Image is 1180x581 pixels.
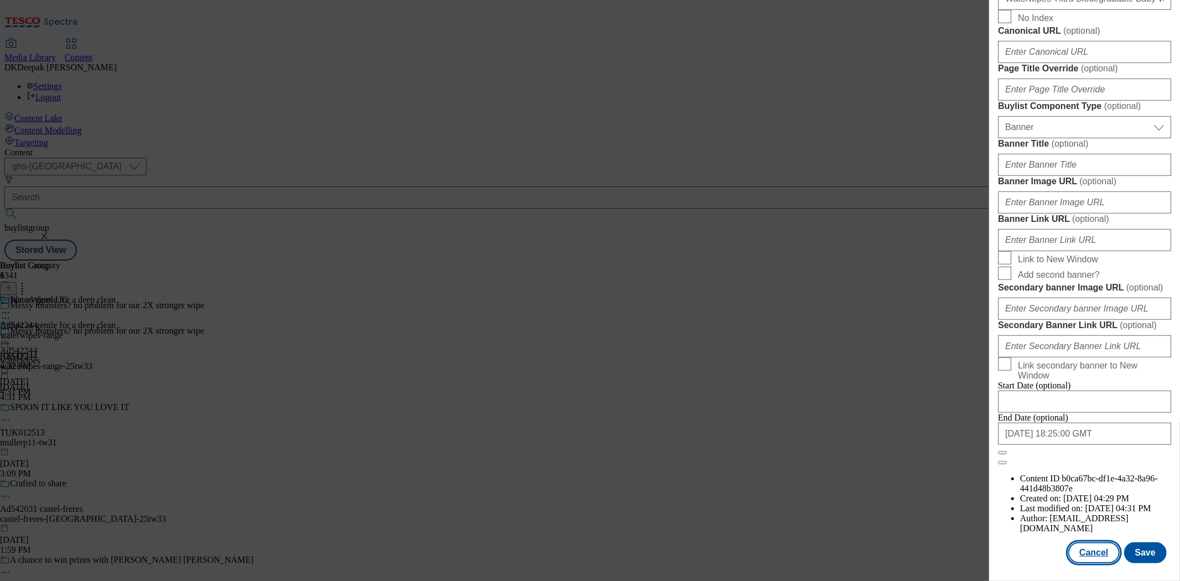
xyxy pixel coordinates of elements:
span: [EMAIL_ADDRESS][DOMAIN_NAME] [1020,513,1129,533]
span: ( optional ) [1063,26,1100,35]
span: Start Date (optional) [998,381,1071,390]
span: ( optional ) [1120,320,1157,330]
span: End Date (optional) [998,413,1068,422]
li: Content ID [1020,474,1171,494]
button: Save [1124,542,1167,563]
input: Enter Banner Image URL [998,191,1171,214]
li: Created on: [1020,494,1171,504]
input: Enter Secondary banner Image URL [998,298,1171,320]
input: Enter Date [998,423,1171,445]
button: Close [998,451,1007,454]
li: Last modified on: [1020,504,1171,513]
span: ( optional ) [1079,177,1116,186]
input: Enter Banner Link URL [998,229,1171,251]
label: Page Title Override [998,63,1171,74]
span: Link to New Window [1018,255,1098,264]
input: Enter Canonical URL [998,41,1171,63]
span: Link secondary banner to New Window [1018,361,1167,381]
span: [DATE] 04:29 PM [1063,494,1129,503]
button: Cancel [1068,542,1119,563]
input: Enter Date [998,391,1171,413]
span: ( optional ) [1052,139,1089,148]
li: Author: [1020,513,1171,533]
label: Canonical URL [998,25,1171,37]
input: Enter Page Title Override [998,79,1171,101]
label: Banner Image URL [998,176,1171,187]
span: No Index [1018,13,1053,23]
input: Enter Banner Title [998,154,1171,176]
input: Enter Secondary Banner Link URL [998,335,1171,357]
label: Banner Title [998,138,1171,149]
label: Buylist Component Type [998,101,1171,112]
span: Add second banner? [1018,270,1100,280]
span: ( optional ) [1104,101,1141,111]
span: ( optional ) [1072,214,1109,224]
span: ( optional ) [1126,283,1163,292]
label: Secondary Banner Link URL [998,320,1171,331]
span: ( optional ) [1081,64,1118,73]
label: Secondary banner Image URL [998,282,1171,293]
label: Banner Link URL [998,214,1171,225]
span: b0ca67bc-df1e-4a32-8a96-441d48b3807e [1020,474,1158,493]
span: [DATE] 04:31 PM [1085,504,1151,513]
